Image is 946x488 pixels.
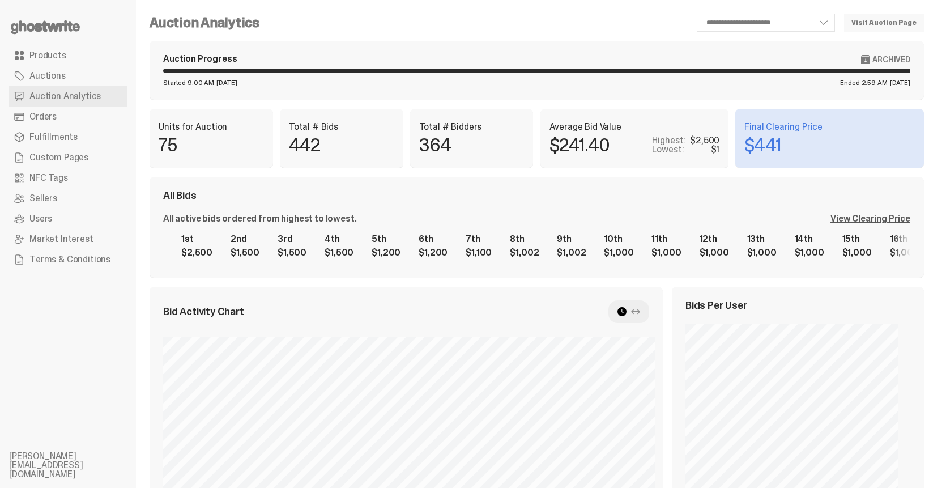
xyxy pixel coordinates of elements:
[652,136,685,145] p: Highest:
[29,173,68,183] span: NFC Tags
[216,79,237,86] span: [DATE]
[651,248,681,257] div: $1,000
[9,168,127,188] a: NFC Tags
[9,127,127,147] a: Fulfillments
[890,235,919,244] div: 16th
[159,122,264,131] p: Units for Auction
[372,248,400,257] div: $1,200
[700,235,729,244] div: 12th
[163,79,214,86] span: Started 9:00 AM
[9,209,127,229] a: Users
[29,235,93,244] span: Market Interest
[29,92,101,101] span: Auction Analytics
[289,122,394,131] p: Total # Bids
[651,235,681,244] div: 11th
[419,122,525,131] p: Total # Bidders
[747,235,777,244] div: 13th
[29,153,88,162] span: Custom Pages
[325,235,353,244] div: 4th
[29,71,66,80] span: Auctions
[840,79,887,86] span: Ended 2:59 AM
[150,16,259,29] h4: Auction Analytics
[747,248,777,257] div: $1,000
[231,248,259,257] div: $1,500
[744,136,781,154] p: $441
[510,235,539,244] div: 8th
[557,235,586,244] div: 9th
[549,122,720,131] p: Average Bid Value
[278,235,306,244] div: 3rd
[549,136,610,154] p: $241.40
[744,122,915,131] p: Final Clearing Price
[890,79,910,86] span: [DATE]
[163,190,197,201] span: All Bids
[842,235,872,244] div: 15th
[652,145,684,154] p: Lowest:
[29,133,78,142] span: Fulfillments
[842,248,872,257] div: $1,000
[372,235,400,244] div: 5th
[419,248,448,257] div: $1,200
[9,45,127,66] a: Products
[9,86,127,107] a: Auction Analytics
[9,147,127,168] a: Custom Pages
[181,248,212,257] div: $2,500
[419,235,448,244] div: 6th
[29,51,66,60] span: Products
[163,54,237,64] div: Auction Progress
[690,136,719,145] div: $2,500
[9,229,127,249] a: Market Interest
[181,235,212,244] div: 1st
[29,112,57,121] span: Orders
[163,214,356,223] div: All active bids ordered from highest to lowest.
[872,55,910,64] span: Archived
[9,249,127,270] a: Terms & Conditions
[890,248,919,257] div: $1,000
[685,300,747,311] span: Bids Per User
[844,14,924,32] a: Visit Auction Page
[419,136,525,154] p: 364
[700,248,729,257] div: $1,000
[278,248,306,257] div: $1,500
[289,136,394,154] p: 442
[29,194,57,203] span: Sellers
[557,248,586,257] div: $1,002
[231,235,259,244] div: 2nd
[510,248,539,257] div: $1,002
[9,107,127,127] a: Orders
[9,66,127,86] a: Auctions
[325,248,353,257] div: $1,500
[9,188,127,209] a: Sellers
[9,452,145,479] li: [PERSON_NAME][EMAIL_ADDRESS][DOMAIN_NAME]
[795,235,824,244] div: 14th
[795,248,824,257] div: $1,000
[466,235,492,244] div: 7th
[604,235,633,244] div: 10th
[29,214,52,223] span: Users
[29,255,110,264] span: Terms & Conditions
[466,248,492,257] div: $1,100
[604,248,633,257] div: $1,000
[159,136,264,154] p: 75
[830,214,910,223] div: View Clearing Price
[711,145,720,154] div: $1
[163,307,244,317] span: Bid Activity Chart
